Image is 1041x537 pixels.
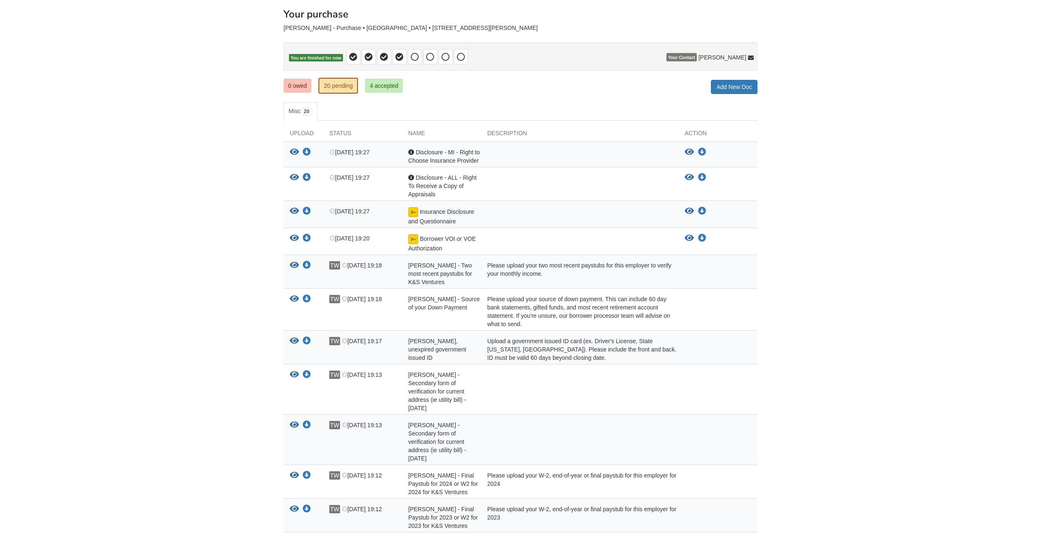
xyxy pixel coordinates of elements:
[289,54,343,62] span: You are finished for now
[685,207,694,215] button: View Insurance Disclosure and Questionnaire
[290,471,299,480] button: View Tyler Walch - Final Paystub for 2024 or W2 for 2024 for K&S Ventures
[290,207,299,216] button: View Insurance Disclosure and Questionnaire
[303,296,311,303] a: Download Tyler Walch - Source of your Down Payment
[303,422,311,429] a: Download Tyler Walch - Secondary form of verification for current address (ie utility bill) - 08/...
[303,506,311,513] a: Download Tyler Walch - Final Paystub for 2023 or W2 for 2023 for K&S Ventures
[365,79,403,93] a: 4 accepted
[408,262,472,285] span: [PERSON_NAME] - Two most recent paystubs for K&S Ventures
[402,129,481,141] div: Name
[481,261,678,286] div: Please upload your two most recent paystubs for this employer to verify your monthly income.
[284,102,318,121] a: Misc
[698,53,746,62] span: [PERSON_NAME]
[329,149,370,156] span: [DATE] 19:27
[481,129,678,141] div: Description
[329,421,340,429] span: TW
[342,262,382,269] span: [DATE] 19:18
[698,174,706,181] a: Download Disclosure - ALL - Right To Receive a Copy of Appraisals
[481,295,678,328] div: Please upload your source of down payment. This can include 60 day bank statements, gifted funds,...
[481,471,678,496] div: Please upload your W-2, end-of-year or final paystub for this employer for 2024
[342,472,382,479] span: [DATE] 19:12
[698,235,706,242] a: Download Borrower VOI or VOE Authorization
[318,78,358,94] a: 20 pending
[303,149,311,156] a: Download Disclosure - MI - Right to Choose Insurance Provider
[666,53,697,62] span: Your Contact
[329,174,370,181] span: [DATE] 19:27
[329,208,370,215] span: [DATE] 19:27
[408,422,466,462] span: [PERSON_NAME] - Secondary form of verification for current address (ie utility bill) - [DATE]
[408,506,478,529] span: [PERSON_NAME] - Final Paystub for 2023 or W2 for 2023 for K&S Ventures
[290,337,299,346] button: View Tyler Walch - Valid, unexpired government issued ID
[685,173,694,182] button: View Disclosure - ALL - Right To Receive a Copy of Appraisals
[342,422,382,428] span: [DATE] 19:13
[290,295,299,304] button: View Tyler Walch - Source of your Down Payment
[685,148,694,156] button: View Disclosure - MI - Right to Choose Insurance Provider
[284,25,757,32] div: [PERSON_NAME] - Purchase • [GEOGRAPHIC_DATA] • [STREET_ADDRESS][PERSON_NAME]
[290,173,299,182] button: View Disclosure - ALL - Right To Receive a Copy of Appraisals
[698,208,706,215] a: Download Insurance Disclosure and Questionnaire
[329,505,340,513] span: TW
[303,235,311,242] a: Download Borrower VOI or VOE Authorization
[303,262,311,269] a: Download Tyler Walch - Two most recent paystubs for K&S Ventures
[323,129,402,141] div: Status
[290,148,299,157] button: View Disclosure - MI - Right to Choose Insurance Provider
[678,129,757,141] div: Action
[408,174,476,198] span: Disclosure - ALL - Right To Receive a Copy of Appraisals
[342,296,382,302] span: [DATE] 19:18
[711,80,757,94] a: Add New Doc
[408,472,478,495] span: [PERSON_NAME] - Final Paystub for 2024 or W2 for 2024 for K&S Ventures
[284,129,323,141] div: Upload
[685,234,694,243] button: View Borrower VOI or VOE Authorization
[342,371,382,378] span: [DATE] 19:13
[481,505,678,530] div: Please upload your W-2, end-of-year or final paystub for this employer for 2023
[290,505,299,514] button: View Tyler Walch - Final Paystub for 2023 or W2 for 2023 for K&S Ventures
[329,471,340,480] span: TW
[303,175,311,181] a: Download Disclosure - ALL - Right To Receive a Copy of Appraisals
[284,79,311,93] a: 0 owed
[408,235,476,252] span: Borrower VOI or VOE Authorization
[329,261,340,270] span: TW
[284,9,348,20] h1: Your purchase
[342,338,382,344] span: [DATE] 19:17
[329,295,340,303] span: TW
[408,338,466,361] span: [PERSON_NAME], unexpired government issued ID
[290,261,299,270] button: View Tyler Walch - Two most recent paystubs for K&S Ventures
[303,208,311,215] a: Download Insurance Disclosure and Questionnaire
[290,421,299,430] button: View Tyler Walch - Secondary form of verification for current address (ie utility bill) - 08/28/2025
[342,506,382,512] span: [DATE] 19:12
[408,296,480,311] span: [PERSON_NAME] - Source of your Down Payment
[303,473,311,479] a: Download Tyler Walch - Final Paystub for 2024 or W2 for 2024 for K&S Ventures
[408,234,418,244] img: Document fully signed
[290,234,299,243] button: View Borrower VOI or VOE Authorization
[408,208,474,225] span: Insurance Disclosure and Questionnaire
[303,338,311,345] a: Download Tyler Walch - Valid, unexpired government issued ID
[408,149,480,164] span: Disclosure - MI - Right to Choose Insurance Provider
[290,371,299,379] button: View Tyler Walch - Secondary form of verification for current address (ie utility bill) - 09/4/2025
[329,235,370,242] span: [DATE] 19:20
[481,337,678,362] div: Upload a government issued ID card (ex. Driver's License, State [US_STATE], [GEOGRAPHIC_DATA]). P...
[303,372,311,379] a: Download Tyler Walch - Secondary form of verification for current address (ie utility bill) - 09/...
[408,371,466,411] span: [PERSON_NAME] - Secondary form of verification for current address (ie utility bill) - [DATE]
[329,337,340,345] span: TW
[301,107,313,116] span: 20
[329,371,340,379] span: TW
[698,149,706,156] a: Download Disclosure - MI - Right to Choose Insurance Provider
[408,207,418,217] img: Document fully signed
